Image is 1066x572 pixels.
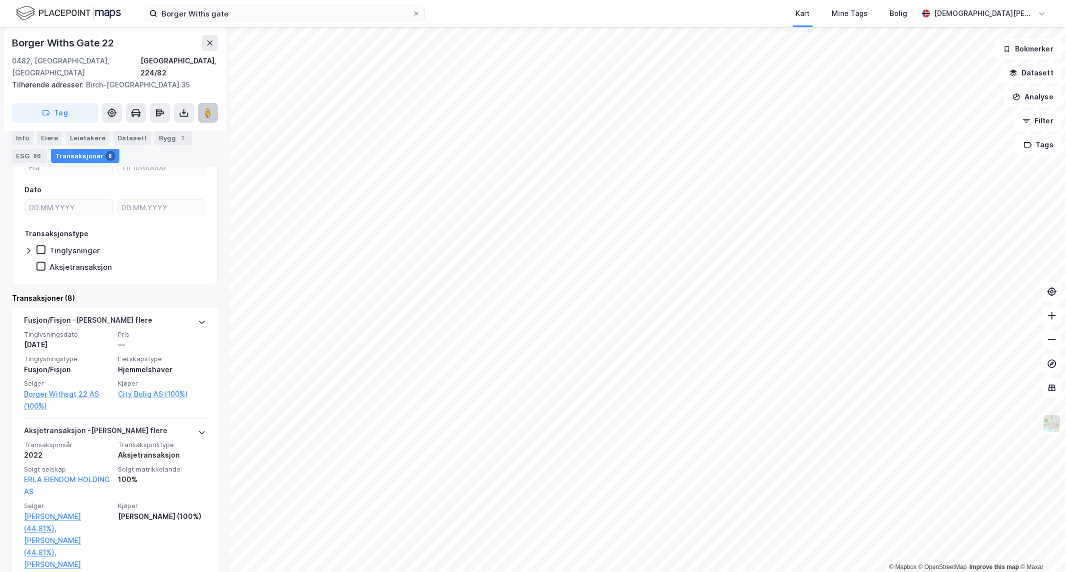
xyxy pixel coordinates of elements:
[118,355,206,363] span: Eierskapstype
[117,160,205,175] input: Til 10100000
[178,133,188,143] div: 1
[118,364,206,376] div: Hjemmelshaver
[141,55,218,79] div: [GEOGRAPHIC_DATA], 224/82
[12,131,33,145] div: Info
[24,184,41,196] div: Dato
[919,564,967,571] a: OpenStreetMap
[24,475,110,496] a: ERLA EIENDOM HOLDING AS
[12,292,218,304] div: Transaksjoner (8)
[118,465,206,474] span: Solgt matrikkelandel
[934,7,1034,19] div: [DEMOGRAPHIC_DATA][PERSON_NAME]
[118,474,206,486] div: 100%
[49,246,100,255] div: Tinglysninger
[12,35,116,51] div: Borger Withs Gate 22
[24,330,112,339] span: Tinglysningsdato
[890,7,907,19] div: Bolig
[24,339,112,351] div: [DATE]
[24,314,152,330] div: Fusjon/Fisjon - [PERSON_NAME] flere
[113,131,151,145] div: Datasett
[24,465,112,474] span: Solgt selskap
[995,39,1062,59] button: Bokmerker
[118,502,206,510] span: Kjøper
[1014,111,1062,131] button: Filter
[1004,87,1062,107] button: Analyse
[12,80,86,89] span: Tilhørende adresser:
[24,449,112,461] div: 2022
[157,6,412,21] input: Søk på adresse, matrikkel, gårdeiere, leietakere eller personer
[24,388,112,412] a: Borger Withsgt 22 AS (100%)
[832,7,868,19] div: Mine Tags
[51,149,119,163] div: Transaksjoner
[118,388,206,400] a: City Bolig AS (100%)
[24,425,167,441] div: Aksjetransaksjon - [PERSON_NAME] flere
[24,511,112,535] a: [PERSON_NAME] (44.81%),
[49,262,112,272] div: Aksjetransaksjon
[25,200,112,215] input: DD.MM.YYYY
[117,200,205,215] input: DD.MM.YYYY
[12,79,210,91] div: Birch-[GEOGRAPHIC_DATA] 35
[118,339,206,351] div: —
[16,4,121,22] img: logo.f888ab2527a4732fd821a326f86c7f29.svg
[118,330,206,339] span: Pris
[118,441,206,449] span: Transaksjonstype
[24,228,88,240] div: Transaksjonstype
[889,564,917,571] a: Mapbox
[105,151,115,161] div: 8
[24,355,112,363] span: Tinglysningstype
[118,449,206,461] div: Aksjetransaksjon
[1001,63,1062,83] button: Datasett
[118,511,206,523] div: [PERSON_NAME] (100%)
[24,441,112,449] span: Transaksjonsår
[24,502,112,510] span: Selger
[118,379,206,388] span: Kjøper
[155,131,192,145] div: Bygg
[24,379,112,388] span: Selger
[970,564,1019,571] a: Improve this map
[24,535,112,559] a: [PERSON_NAME] (44.81%),
[12,149,47,163] div: ESG
[25,160,112,175] input: Fra
[1016,135,1062,155] button: Tags
[12,55,141,79] div: 0482, [GEOGRAPHIC_DATA], [GEOGRAPHIC_DATA]
[37,131,62,145] div: Eiere
[12,103,98,123] button: Tag
[24,364,112,376] div: Fusjon/Fisjon
[1016,524,1066,572] iframe: Chat Widget
[66,131,109,145] div: Leietakere
[1016,524,1066,572] div: Kontrollprogram for chat
[31,151,43,161] div: 86
[796,7,810,19] div: Kart
[1043,414,1062,433] img: Z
